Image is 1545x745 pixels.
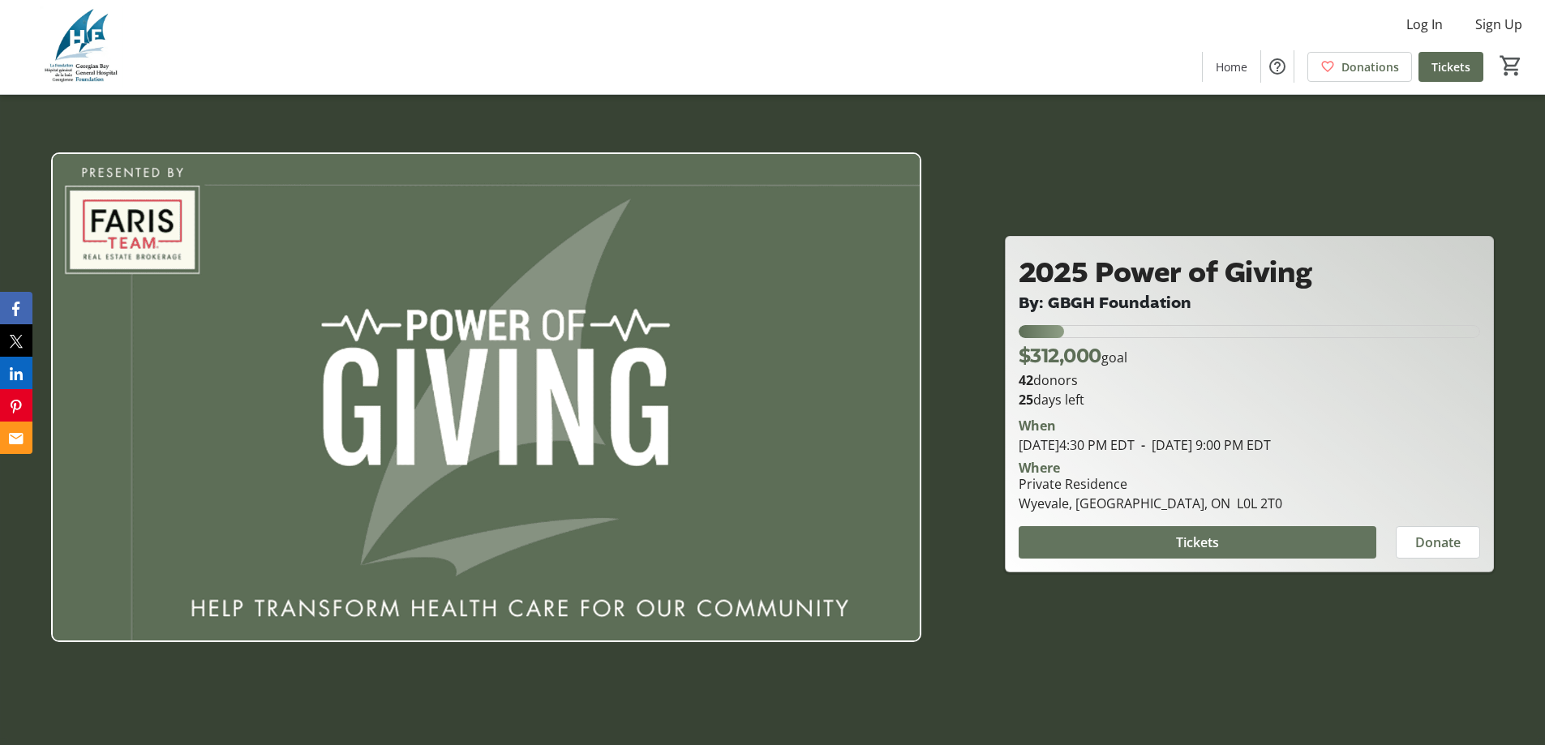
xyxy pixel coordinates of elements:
[1019,292,1191,314] span: By: GBGH Foundation
[1019,253,1312,293] span: 2025 Power of Giving
[1019,325,1480,338] div: 9.903846153846153% of fundraising goal reached
[1019,474,1282,494] div: Private Residence
[1019,391,1033,409] span: 25
[51,152,921,642] img: Campaign CTA Media Photo
[1019,370,1480,390] p: donors
[1396,526,1480,559] button: Donate
[1415,533,1461,552] span: Donate
[1019,461,1060,474] div: Where
[1307,52,1412,82] a: Donations
[1019,436,1135,454] span: [DATE] 4:30 PM EDT
[1019,494,1282,513] div: Wyevale, [GEOGRAPHIC_DATA], ON L0L 2T0
[1019,344,1101,367] span: $312,000
[1418,52,1483,82] a: Tickets
[1475,15,1522,34] span: Sign Up
[1019,526,1376,559] button: Tickets
[1431,58,1470,75] span: Tickets
[1019,416,1056,435] div: When
[1462,11,1535,37] button: Sign Up
[10,6,154,88] img: Georgian Bay General Hospital Foundation's Logo
[1261,50,1294,83] button: Help
[1216,58,1247,75] span: Home
[1135,436,1271,454] span: [DATE] 9:00 PM EDT
[1019,341,1127,370] p: goal
[1496,51,1526,80] button: Cart
[1135,436,1152,454] span: -
[1176,533,1219,552] span: Tickets
[1019,390,1480,409] p: days left
[1341,58,1399,75] span: Donations
[1019,371,1033,389] b: 42
[1393,11,1456,37] button: Log In
[1406,15,1443,34] span: Log In
[1203,52,1260,82] a: Home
